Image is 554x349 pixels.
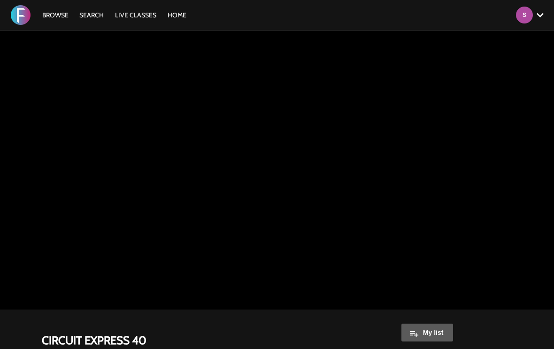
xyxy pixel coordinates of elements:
img: FORMATION [11,5,31,25]
a: HOME [163,11,191,19]
button: My list [401,324,454,341]
a: Browse [38,11,73,19]
a: Search [75,11,108,19]
nav: Primary [38,10,192,20]
a: LIVE CLASSES [110,11,161,19]
strong: CIRCUIT EXPRESS 40 [42,333,146,348]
